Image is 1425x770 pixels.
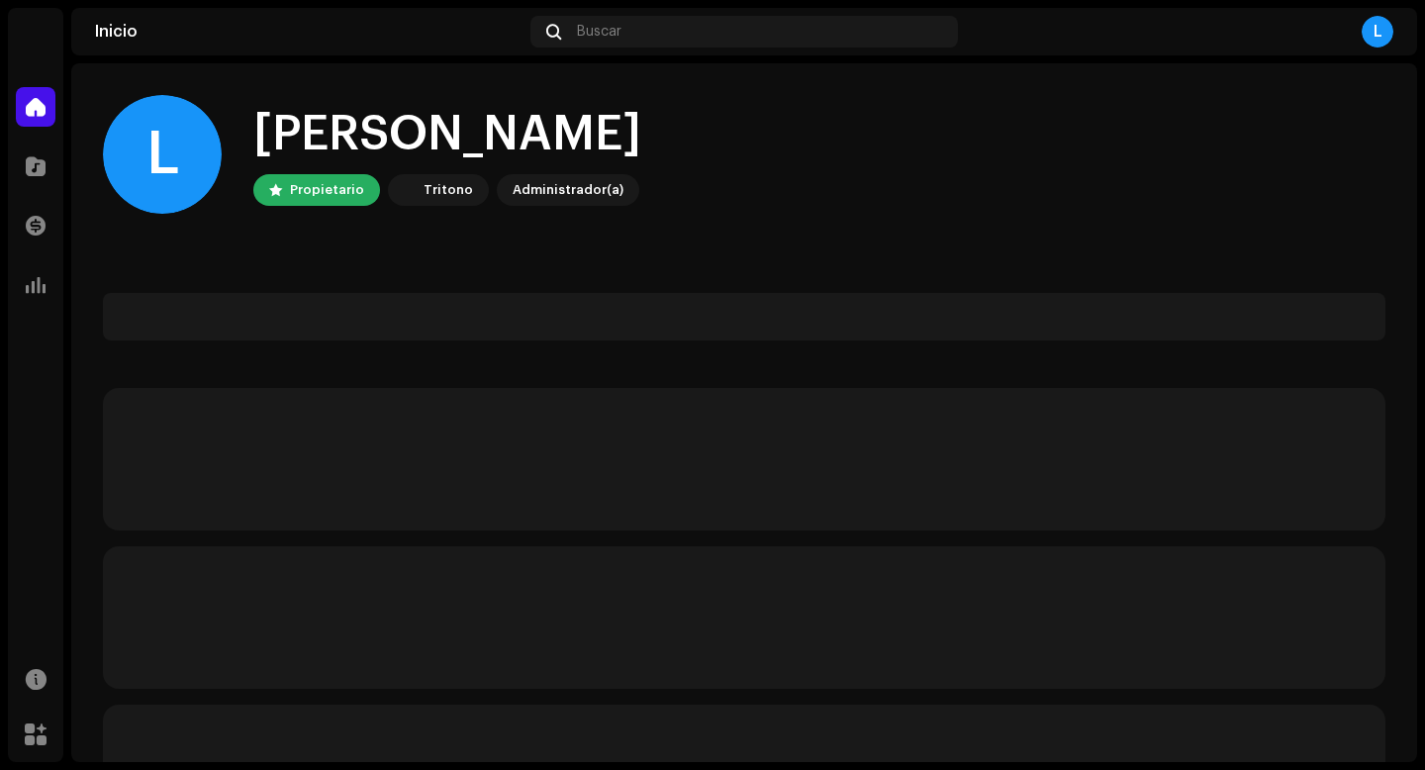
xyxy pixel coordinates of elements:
div: L [1362,16,1393,48]
div: [PERSON_NAME] [253,103,641,166]
div: Administrador(a) [513,178,623,202]
div: Tritono [424,178,473,202]
span: Buscar [577,24,621,40]
img: 78f3867b-a9d0-4b96-9959-d5e4a689f6cf [392,178,416,202]
div: Propietario [290,178,364,202]
div: L [103,95,222,214]
div: Inicio [95,24,522,40]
